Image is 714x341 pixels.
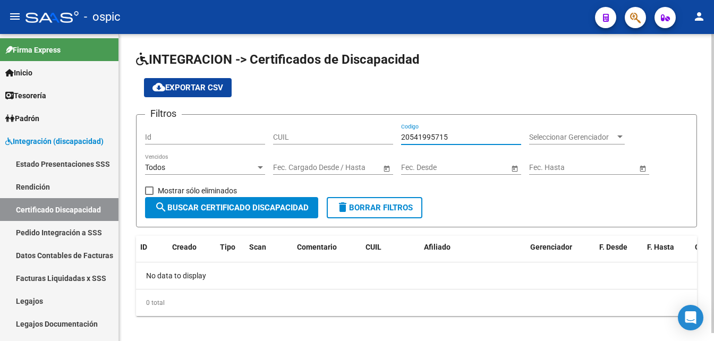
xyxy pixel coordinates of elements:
datatable-header-cell: Comentario [293,236,346,259]
input: Fecha inicio [529,163,568,172]
button: Open calendar [509,163,520,174]
span: Scan [249,243,266,251]
button: Buscar Certificado Discapacidad [145,197,318,218]
datatable-header-cell: Afiliado [420,236,526,259]
mat-icon: cloud_download [152,81,165,93]
mat-icon: search [155,201,167,214]
span: Padrón [5,113,39,124]
span: Afiliado [424,243,450,251]
span: CUIL [365,243,381,251]
div: No data to display [136,262,697,289]
h3: Filtros [145,106,182,121]
datatable-header-cell: Gerenciador [526,236,595,259]
span: Integración (discapacidad) [5,135,104,147]
input: Fecha inicio [273,163,312,172]
span: ID [140,243,147,251]
datatable-header-cell: Tipo [216,236,245,259]
button: Open calendar [381,163,392,174]
span: Buscar Certificado Discapacidad [155,203,309,212]
span: Gerenciador [530,243,572,251]
button: Borrar Filtros [327,197,422,218]
datatable-header-cell: Creado [168,236,216,259]
span: F. Hasta [647,243,674,251]
mat-icon: delete [336,201,349,214]
span: Tesorería [5,90,46,101]
datatable-header-cell: F. Hasta [643,236,691,259]
span: Comentario [297,243,337,251]
span: INTEGRACION -> Certificados de Discapacidad [136,52,420,67]
span: - ospic [84,5,121,29]
span: Tipo [220,243,235,251]
span: Seleccionar Gerenciador [529,133,615,142]
div: Open Intercom Messenger [678,305,703,330]
datatable-header-cell: ID [136,236,168,259]
button: Exportar CSV [144,78,232,97]
span: Mostrar sólo eliminados [158,184,237,197]
div: 0 total [136,289,697,316]
datatable-header-cell: CUIL [361,236,420,259]
datatable-header-cell: Scan [245,236,293,259]
input: Fecha fin [577,163,629,172]
span: Inicio [5,67,32,79]
span: Borrar Filtros [336,203,413,212]
span: Firma Express [5,44,61,56]
datatable-header-cell: F. Desde [595,236,643,259]
span: F. Desde [599,243,627,251]
span: Exportar CSV [152,83,223,92]
input: Fecha fin [321,163,373,172]
button: Open calendar [637,163,648,174]
mat-icon: person [693,10,705,23]
mat-icon: menu [8,10,21,23]
span: Todos [145,163,165,172]
input: Fecha fin [449,163,501,172]
input: Fecha inicio [401,163,440,172]
span: Creado [172,243,197,251]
